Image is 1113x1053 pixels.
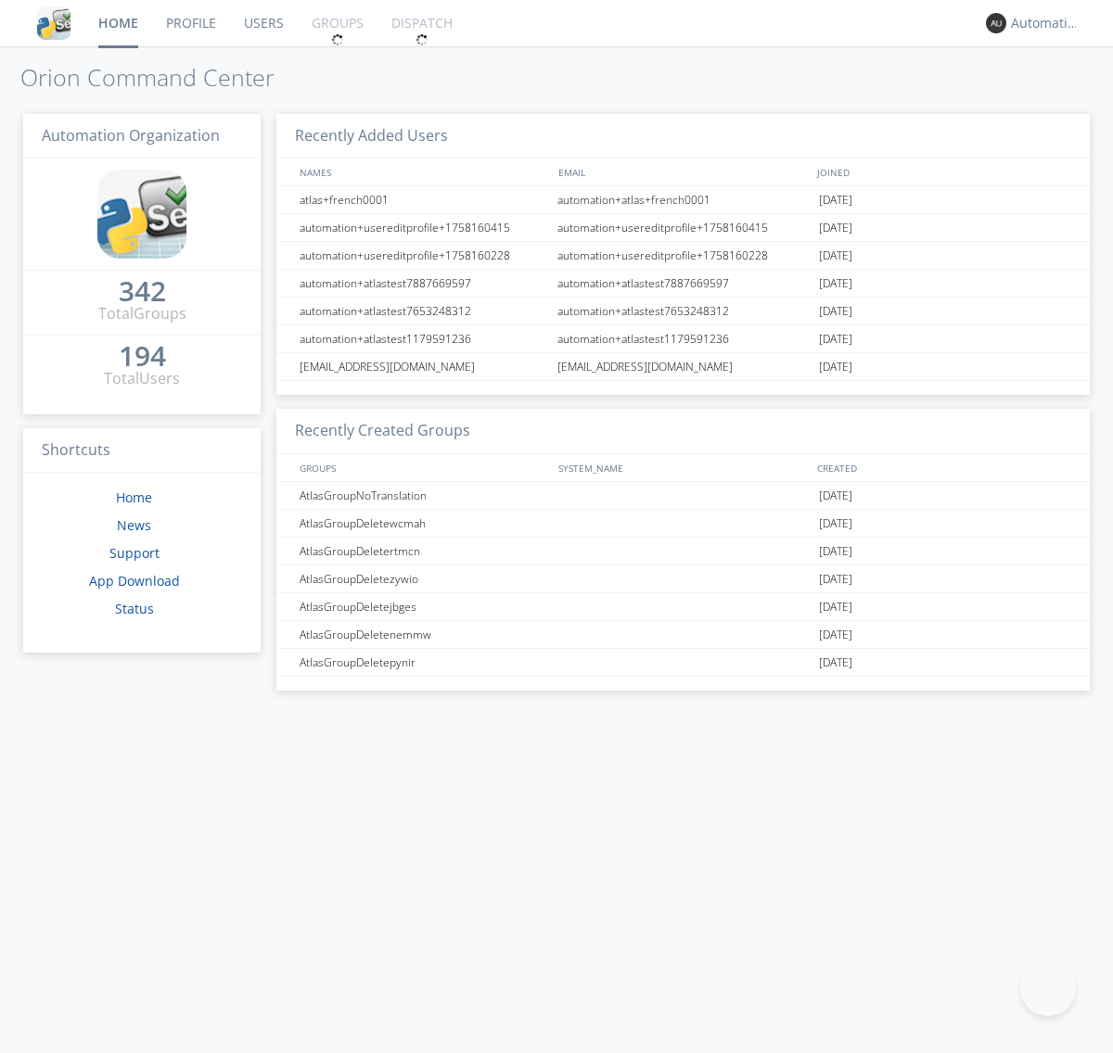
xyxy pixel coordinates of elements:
img: spin.svg [331,33,344,46]
a: AtlasGroupDeletewcmah[DATE] [276,510,1090,538]
img: 373638.png [986,13,1006,33]
div: AtlasGroupDeletezywio [295,565,552,592]
img: cddb5a64eb264b2086981ab96f4c1ba7 [97,170,186,259]
div: GROUPS [295,454,549,481]
a: automation+atlastest7887669597automation+atlastest7887669597[DATE] [276,270,1090,298]
div: automation+atlastest7653248312 [295,298,552,324]
div: [EMAIL_ADDRESS][DOMAIN_NAME] [295,353,552,380]
a: atlas+french0001automation+atlas+french0001[DATE] [276,186,1090,214]
span: [DATE] [819,186,852,214]
a: AtlasGroupDeletezywio[DATE] [276,565,1090,593]
a: App Download [89,572,180,590]
div: AtlasGroupDeletejbges [295,593,552,620]
div: AtlasGroupNoTranslation [295,482,552,509]
span: [DATE] [819,565,852,593]
span: [DATE] [819,298,852,325]
a: Support [109,544,160,562]
h3: Recently Created Groups [276,409,1090,454]
div: Automation+atlas0026 [1011,14,1081,32]
a: automation+atlastest1179591236automation+atlastest1179591236[DATE] [276,325,1090,353]
a: Status [115,600,154,617]
div: 342 [119,282,166,300]
span: [DATE] [819,353,852,381]
span: [DATE] [819,482,852,510]
span: [DATE] [819,593,852,621]
div: automation+usereditprofile+1758160228 [553,242,814,269]
div: automation+atlas+french0001 [553,186,814,213]
span: [DATE] [819,325,852,353]
div: Total Groups [98,303,186,324]
a: [EMAIL_ADDRESS][DOMAIN_NAME][EMAIL_ADDRESS][DOMAIN_NAME][DATE] [276,353,1090,381]
div: automation+usereditprofile+1758160415 [553,214,814,241]
a: AtlasGroupDeletepynir[DATE] [276,649,1090,677]
a: AtlasGroupDeletejbges[DATE] [276,593,1090,621]
div: AtlasGroupDeletepynir [295,649,552,676]
div: automation+atlastest7887669597 [553,270,814,297]
a: automation+atlastest7653248312automation+atlastest7653248312[DATE] [276,298,1090,325]
iframe: Toggle Customer Support [1020,960,1076,1016]
a: 194 [119,347,166,368]
span: [DATE] [819,649,852,677]
div: automation+atlastest7653248312 [553,298,814,324]
div: AtlasGroupDeletertmcn [295,538,552,565]
img: spin.svg [416,33,429,46]
span: [DATE] [819,538,852,565]
div: NAMES [295,159,549,185]
a: News [117,516,151,534]
a: automation+usereditprofile+1758160415automation+usereditprofile+1758160415[DATE] [276,214,1090,242]
div: JOINED [812,159,1072,185]
div: 194 [119,347,166,365]
h3: Shortcuts [23,428,261,474]
a: Home [116,488,152,506]
div: Total Users [104,368,180,389]
div: automation+atlastest7887669597 [295,270,552,297]
div: AtlasGroupDeletewcmah [295,510,552,537]
a: AtlasGroupNoTranslation[DATE] [276,482,1090,510]
span: [DATE] [819,621,852,649]
div: SYSTEM_NAME [554,454,812,481]
a: 342 [119,282,166,303]
div: automation+atlastest1179591236 [295,325,552,352]
img: cddb5a64eb264b2086981ab96f4c1ba7 [37,6,70,40]
div: atlas+french0001 [295,186,552,213]
div: AtlasGroupDeletenemmw [295,621,552,648]
span: [DATE] [819,510,852,538]
div: [EMAIL_ADDRESS][DOMAIN_NAME] [553,353,814,380]
div: automation+atlastest1179591236 [553,325,814,352]
span: Automation Organization [42,125,220,146]
h3: Recently Added Users [276,114,1090,159]
div: EMAIL [554,159,812,185]
span: [DATE] [819,214,852,242]
a: AtlasGroupDeletenemmw[DATE] [276,621,1090,649]
div: CREATED [812,454,1072,481]
a: automation+usereditprofile+1758160228automation+usereditprofile+1758160228[DATE] [276,242,1090,270]
div: automation+usereditprofile+1758160228 [295,242,552,269]
div: automation+usereditprofile+1758160415 [295,214,552,241]
span: [DATE] [819,270,852,298]
a: AtlasGroupDeletertmcn[DATE] [276,538,1090,565]
span: [DATE] [819,242,852,270]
